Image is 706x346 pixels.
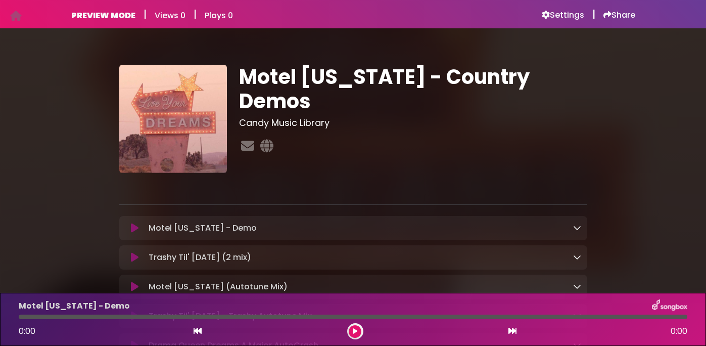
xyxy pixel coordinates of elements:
p: Motel [US_STATE] (Autotune Mix) [149,281,288,293]
h1: Motel [US_STATE] - Country Demos [239,65,587,113]
a: Share [603,10,635,20]
span: 0:00 [671,325,687,337]
h5: | [144,8,147,20]
img: y19QdrxUTQmos9hxYhOc [119,65,227,173]
h3: Candy Music Library [239,117,587,128]
h5: | [592,8,595,20]
a: Settings [542,10,584,20]
p: Trashy Til' [DATE] (2 mix) [149,251,251,264]
h6: Views 0 [155,11,185,20]
h6: PREVIEW MODE [71,11,135,20]
img: songbox-logo-white.png [652,299,687,313]
h6: Plays 0 [205,11,233,20]
h5: | [194,8,197,20]
p: Motel [US_STATE] - Demo [149,222,257,234]
p: Motel [US_STATE] - Demo [19,300,130,312]
span: 0:00 [19,325,35,337]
